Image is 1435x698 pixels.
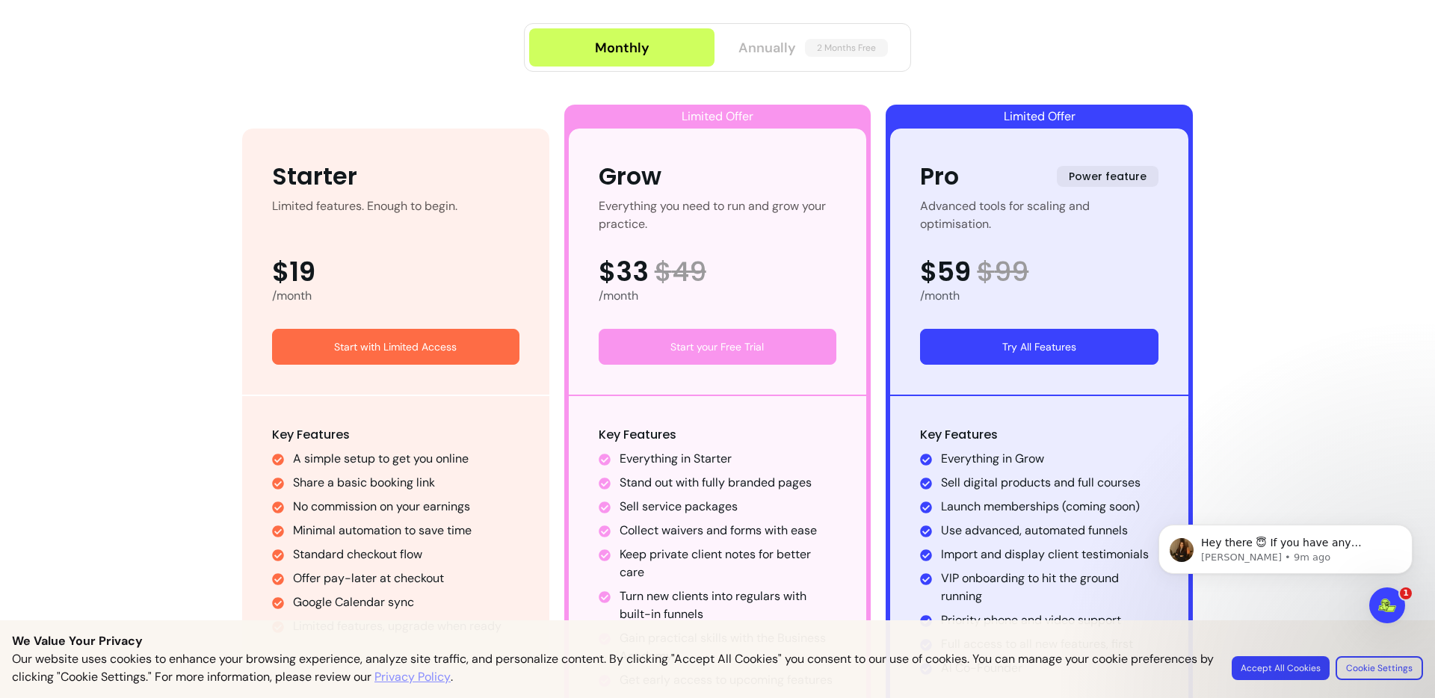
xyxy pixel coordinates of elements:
div: Limited Offer [569,105,867,129]
li: Stand out with fully branded pages [620,474,837,492]
div: Advanced tools for scaling and optimisation. [920,197,1158,233]
span: $ 49 [655,257,706,287]
button: Accept All Cookies [1232,656,1330,680]
a: Start with Limited Access [272,329,519,365]
li: Turn new clients into regulars with built-in funnels [620,587,837,623]
li: Limited features, upgrade when ready [293,617,519,635]
li: Keep private client notes for better care [620,546,837,581]
div: Limited Offer [890,105,1188,129]
li: Minimal automation to save time [293,522,519,540]
button: Cookie Settings [1336,656,1423,680]
div: Grow [599,158,661,194]
span: Key Features [599,426,676,443]
span: Key Features [272,426,350,443]
span: Power feature [1057,166,1158,187]
span: 2 Months Free [805,39,888,57]
p: Our website uses cookies to enhance your browsing experience, analyze site traffic, and personali... [12,650,1214,686]
div: Limited features. Enough to begin. [272,197,457,233]
li: Everything in Starter [620,450,837,468]
a: Privacy Policy [374,668,451,686]
li: Share a basic booking link [293,474,519,492]
span: $ 99 [977,257,1028,287]
div: /month [272,287,519,305]
div: Everything you need to run and grow your practice. [599,197,837,233]
li: Google Calendar sync [293,593,519,611]
li: VIP onboarding to hit the ground running [941,569,1158,605]
a: Start your Free Trial [599,329,837,365]
p: We Value Your Privacy [12,632,1423,650]
li: Priority phone and video support [941,611,1158,629]
a: Try All Features [920,329,1158,365]
li: No commission on your earnings [293,498,519,516]
li: Collect waivers and forms with ease [620,522,837,540]
li: Sell digital products and full courses [941,474,1158,492]
div: /month [920,287,1158,305]
li: Import and display client testimonials [941,546,1158,563]
span: $33 [599,257,649,287]
li: Launch memberships (coming soon) [941,498,1158,516]
li: Everything in Grow [941,450,1158,468]
span: Key Features [920,426,998,443]
span: $59 [920,257,971,287]
div: Pro [920,158,959,194]
iframe: Intercom notifications message [1136,493,1435,658]
span: Annually [738,37,796,58]
div: Starter [272,158,357,194]
span: $19 [272,257,315,287]
li: Use advanced, automated funnels [941,522,1158,540]
li: Standard checkout flow [293,546,519,563]
li: Offer pay-later at checkout [293,569,519,587]
li: A simple setup to get you online [293,450,519,468]
div: /month [599,287,837,305]
span: 1 [1400,587,1412,599]
div: Monthly [595,37,649,58]
iframe: Intercom live chat [1369,587,1405,623]
li: Sell service packages [620,498,837,516]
